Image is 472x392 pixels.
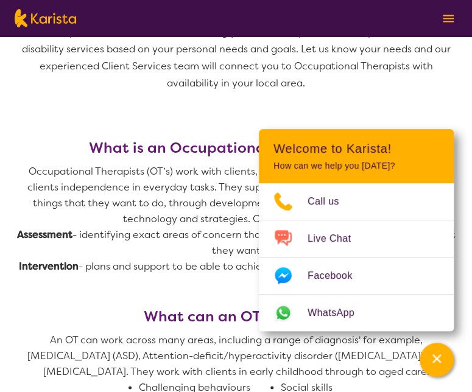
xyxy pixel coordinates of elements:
[308,192,354,211] span: Call us
[259,129,454,331] div: Channel Menu
[273,161,439,171] p: How can we help you [DATE]?
[17,227,456,259] p: - identifying exact areas of concern that impact the client being able to do what they want
[308,304,369,322] span: WhatsApp
[259,295,454,331] a: Web link opens in a new tab.
[19,260,79,273] strong: Intervention
[17,332,456,379] p: An OT can work across many areas, including a range of diagnosis' for example, [MEDICAL_DATA] (AS...
[17,139,456,156] h3: What is an Occupational Therapist (OT)?
[443,15,454,23] img: menu
[308,267,367,285] span: Facebook
[17,228,72,241] strong: Assessment
[420,343,454,377] button: Channel Menu
[17,259,456,275] p: - plans and support to be able to achieve the goals that the individual wants to
[17,164,456,227] p: Occupational Therapists (OT’s) work with clients, as well as their families, to improve the clien...
[17,307,456,324] h3: What can an OT work on?
[259,183,454,331] ul: Choose channel
[273,141,439,156] h2: Welcome to Karista!
[15,9,76,27] img: Karista logo
[308,229,365,248] span: Live Chat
